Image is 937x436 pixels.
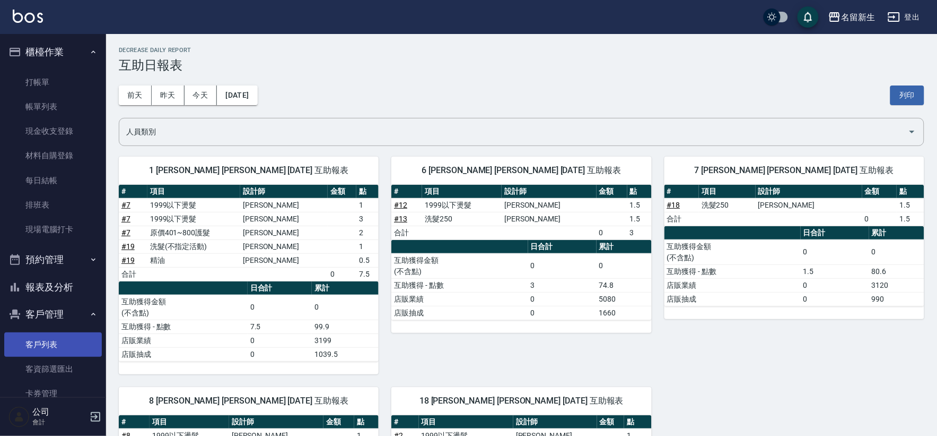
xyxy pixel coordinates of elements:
[528,306,597,320] td: 0
[147,212,240,226] td: 1999以下燙髮
[664,185,699,199] th: #
[132,165,366,176] span: 1 [PERSON_NAME] [PERSON_NAME] [DATE] 互助報表
[801,264,869,278] td: 1.5
[528,292,597,306] td: 0
[356,198,379,212] td: 1
[132,396,366,406] span: 8 [PERSON_NAME] [PERSON_NAME] [DATE] 互助報表
[897,212,924,226] td: 1.5
[869,292,924,306] td: 990
[502,198,596,212] td: [PERSON_NAME]
[356,253,379,267] td: 0.5
[869,264,924,278] td: 80.6
[404,396,638,406] span: 18 [PERSON_NAME] [PERSON_NAME] [DATE] 互助報表
[356,212,379,226] td: 3
[4,70,102,95] a: 打帳單
[119,281,379,362] table: a dense table
[391,226,422,240] td: 合計
[119,267,147,281] td: 合計
[664,278,801,292] td: 店販業績
[32,407,86,417] h5: 公司
[119,185,379,281] table: a dense table
[597,185,627,199] th: 金額
[627,185,652,199] th: 點
[4,217,102,242] a: 現場電腦打卡
[229,415,323,429] th: 設計師
[248,320,312,334] td: 7.5
[422,212,502,226] td: 洗髮250
[356,226,379,240] td: 2
[801,292,869,306] td: 0
[119,334,248,347] td: 店販業績
[312,281,379,295] th: 累計
[8,406,30,428] img: Person
[4,119,102,143] a: 現金收支登錄
[119,47,924,54] h2: Decrease Daily Report
[119,295,248,320] td: 互助獲得金額 (不含點)
[4,301,102,328] button: 客戶管理
[4,193,102,217] a: 排班表
[904,123,921,140] button: Open
[597,240,652,254] th: 累計
[248,347,312,361] td: 0
[756,198,862,212] td: [PERSON_NAME]
[824,6,879,28] button: 名留新生
[664,185,924,226] table: a dense table
[597,306,652,320] td: 1660
[312,334,379,347] td: 3199
[121,215,130,223] a: #7
[394,201,407,209] a: #12
[147,240,240,253] td: 洗髮(不指定活動)
[248,334,312,347] td: 0
[627,226,652,240] td: 3
[502,185,596,199] th: 設計師
[240,253,328,267] td: [PERSON_NAME]
[664,292,801,306] td: 店販抽成
[4,357,102,381] a: 客資篩選匯出
[664,240,801,264] td: 互助獲得金額 (不含點)
[147,198,240,212] td: 1999以下燙髮
[152,86,185,105] button: 昨天
[119,58,924,73] h3: 互助日報表
[869,240,924,264] td: 0
[419,415,513,429] th: 項目
[869,226,924,240] th: 累計
[217,86,257,105] button: [DATE]
[897,185,924,199] th: 點
[391,306,528,320] td: 店販抽成
[801,240,869,264] td: 0
[883,7,924,27] button: 登出
[121,242,135,251] a: #19
[240,212,328,226] td: [PERSON_NAME]
[240,226,328,240] td: [PERSON_NAME]
[391,240,651,320] table: a dense table
[4,168,102,193] a: 每日結帳
[121,228,130,237] a: #7
[124,123,904,141] input: 人員名稱
[869,278,924,292] td: 3120
[677,165,912,176] span: 7 [PERSON_NAME] [PERSON_NAME] [DATE] 互助報表
[597,226,627,240] td: 0
[502,212,596,226] td: [PERSON_NAME]
[119,185,147,199] th: #
[664,212,699,226] td: 合計
[404,165,638,176] span: 6 [PERSON_NAME] [PERSON_NAME] [DATE] 互助報表
[627,198,652,212] td: 1.5
[528,278,597,292] td: 3
[4,95,102,119] a: 帳單列表
[394,215,407,223] a: #13
[699,185,756,199] th: 項目
[664,226,924,306] table: a dense table
[391,292,528,306] td: 店販業績
[248,295,312,320] td: 0
[897,198,924,212] td: 1.5
[323,415,354,429] th: 金額
[624,415,651,429] th: 點
[4,273,102,301] button: 報表及分析
[4,381,102,406] a: 卡券管理
[841,11,875,24] div: 名留新生
[862,212,897,226] td: 0
[528,240,597,254] th: 日合計
[13,10,43,23] img: Logo
[801,278,869,292] td: 0
[597,292,652,306] td: 5080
